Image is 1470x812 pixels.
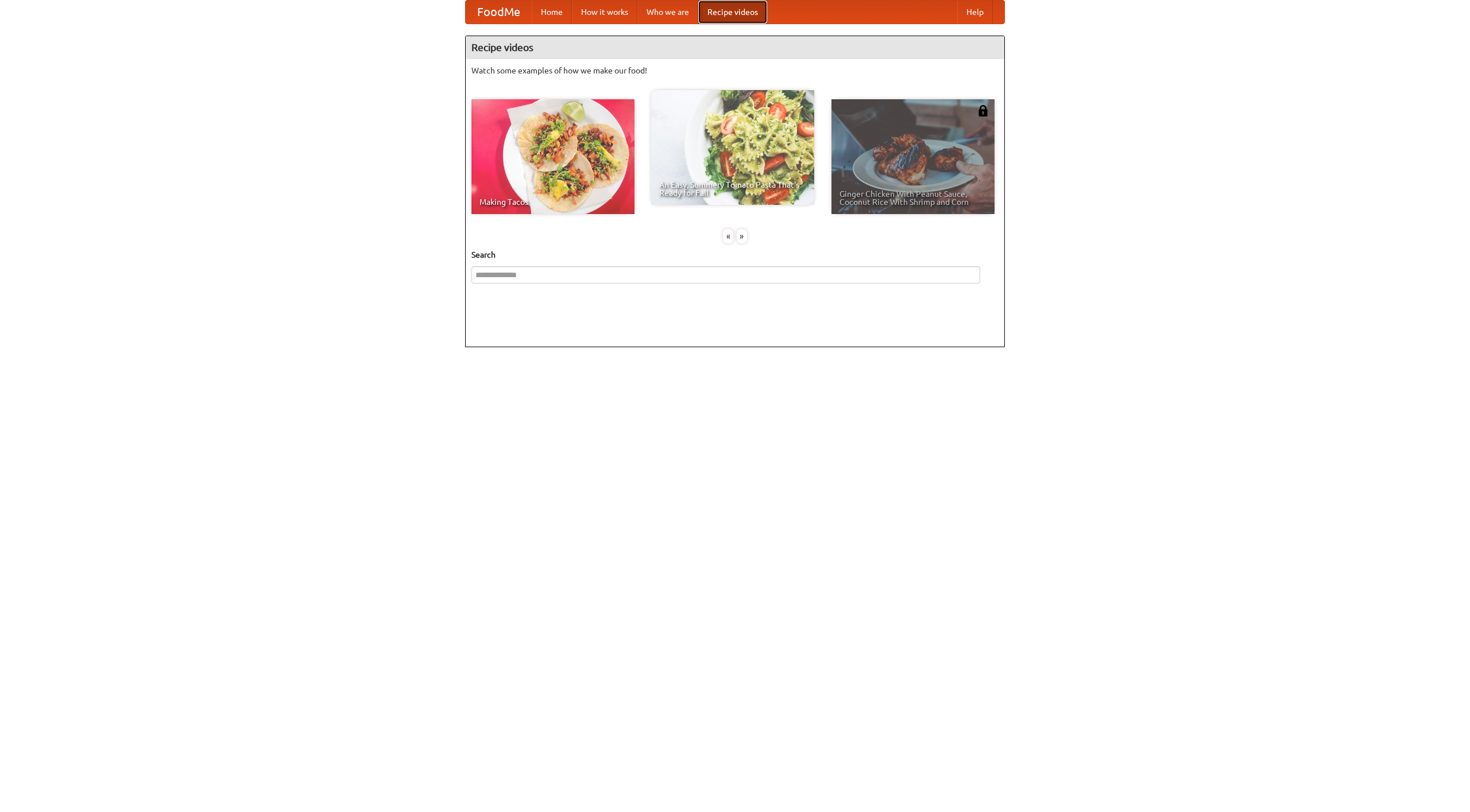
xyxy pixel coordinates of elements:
span: Making Tacos [479,198,626,206]
a: Home [532,1,572,24]
h5: Search [471,249,999,261]
a: Who we are [637,1,698,24]
a: Making Tacos [471,99,635,214]
span: An Easy, Summery Tomato Pasta That's Ready for Fall [659,181,806,197]
a: An Easy, Summery Tomato Pasta That's Ready for Fall [651,90,814,205]
p: Watch some examples of how we make our food! [471,65,999,76]
a: Help [957,1,993,24]
a: Recipe videos [698,1,767,24]
img: 483408.png [977,105,989,116]
a: FoodMe [466,1,532,24]
div: » [737,229,747,243]
div: « [723,229,733,243]
h4: Recipe videos [466,36,1004,59]
a: How it works [572,1,637,24]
